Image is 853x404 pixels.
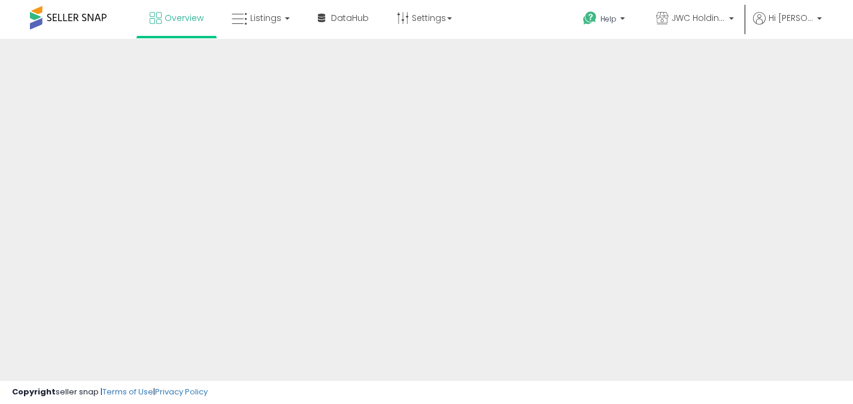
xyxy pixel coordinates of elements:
[102,386,153,397] a: Terms of Use
[331,12,369,24] span: DataHub
[155,386,208,397] a: Privacy Policy
[250,12,281,24] span: Listings
[165,12,204,24] span: Overview
[672,12,725,24] span: JWC Holdings
[573,2,637,39] a: Help
[600,14,617,24] span: Help
[12,386,56,397] strong: Copyright
[582,11,597,26] i: Get Help
[769,12,813,24] span: Hi [PERSON_NAME]
[753,12,822,39] a: Hi [PERSON_NAME]
[12,387,208,398] div: seller snap | |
